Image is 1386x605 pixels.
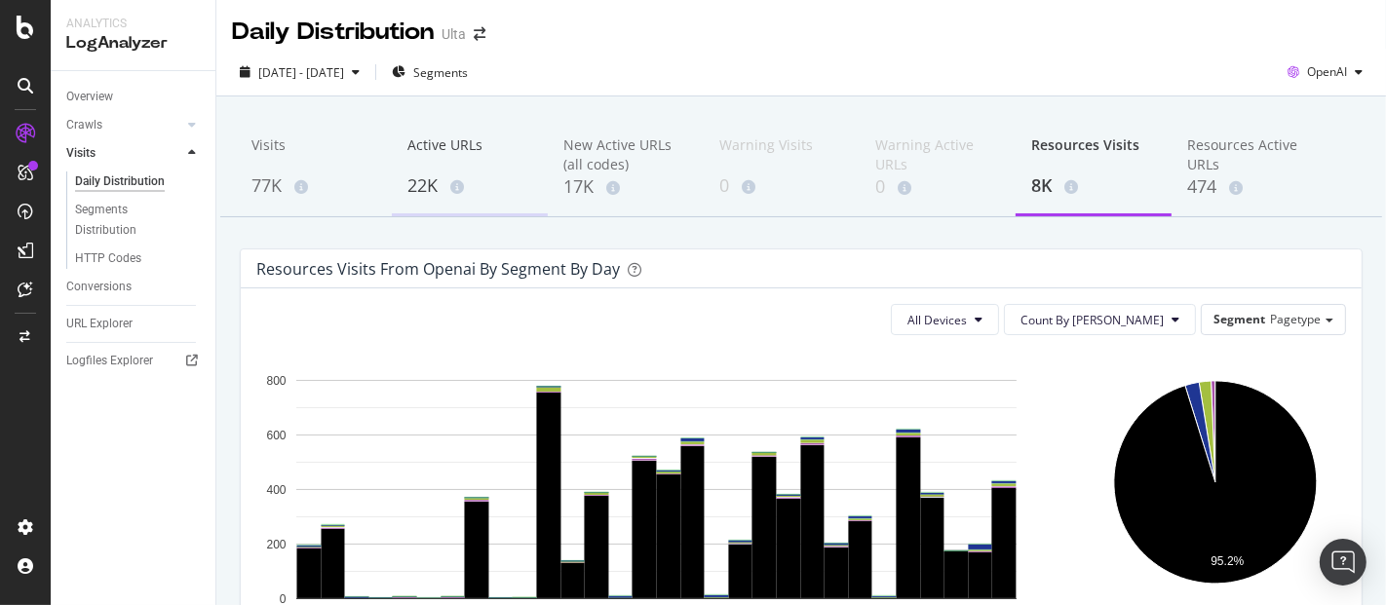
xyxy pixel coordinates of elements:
[407,135,532,172] div: Active URLs
[1211,555,1244,569] text: 95.2%
[1020,312,1164,328] span: Count By Day
[66,351,153,371] div: Logfiles Explorer
[66,115,102,135] div: Crawls
[251,135,376,172] div: Visits
[66,32,200,55] div: LogAnalyzer
[407,173,532,199] div: 22K
[66,143,182,164] a: Visits
[474,27,485,41] div: arrow-right-arrow-left
[75,248,202,269] a: HTTP Codes
[232,57,367,88] button: [DATE] - [DATE]
[256,259,620,279] div: Resources Visits from openai by Segment by Day
[66,87,202,107] a: Overview
[75,200,202,241] a: Segments Distribution
[875,135,1000,174] div: Warning Active URLs
[1320,539,1367,586] div: Open Intercom Messenger
[563,174,688,200] div: 17K
[1187,135,1312,174] div: Resources Active URLs
[66,277,202,297] a: Conversions
[232,16,434,49] div: Daily Distribution
[891,304,999,335] button: All Devices
[66,87,113,107] div: Overview
[1031,135,1156,172] div: Resources Visits
[266,483,286,497] text: 400
[66,277,132,297] div: Conversions
[66,143,96,164] div: Visits
[1280,57,1370,88] button: OpenAI
[719,135,844,172] div: Warning Visits
[75,171,165,192] div: Daily Distribution
[251,173,376,199] div: 77K
[66,314,202,334] a: URL Explorer
[384,57,476,88] button: Segments
[1187,174,1312,200] div: 474
[75,248,141,269] div: HTTP Codes
[266,538,286,551] text: 200
[66,16,200,32] div: Analytics
[266,429,286,442] text: 600
[66,115,182,135] a: Crawls
[907,312,967,328] span: All Devices
[563,135,688,174] div: New Active URLs (all codes)
[1270,311,1321,327] span: Pagetype
[66,351,202,371] a: Logfiles Explorer
[413,64,468,81] span: Segments
[1307,63,1347,80] span: OpenAI
[875,174,1000,200] div: 0
[1004,304,1196,335] button: Count By [PERSON_NAME]
[258,64,344,81] span: [DATE] - [DATE]
[719,173,844,199] div: 0
[75,200,183,241] div: Segments Distribution
[1213,311,1265,327] span: Segment
[1031,173,1156,199] div: 8K
[266,374,286,388] text: 800
[75,171,202,192] a: Daily Distribution
[442,24,466,44] div: Ulta
[66,314,133,334] div: URL Explorer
